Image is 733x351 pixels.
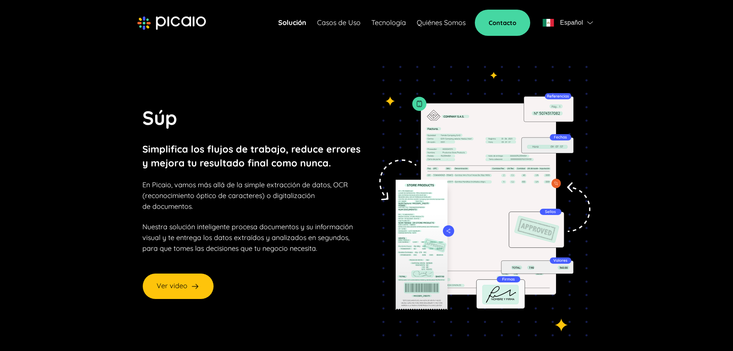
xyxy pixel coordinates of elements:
[417,17,466,28] a: Quiénes Somos
[137,16,206,30] img: picaio-logo
[142,180,348,211] span: En Picaio, vamos más allá de la simple extracción de datos, OCR (reconocimiento óptico de caracte...
[278,17,306,28] a: Solución
[475,10,530,36] a: Contacto
[539,15,596,30] button: flagEspañolflag
[543,19,554,27] img: flag
[142,273,214,299] button: Ver video
[371,66,591,336] img: tedioso-img
[142,106,177,130] span: Súp
[142,222,353,254] p: Nuestra solución inteligente procesa documentos y su información visual y te entrega los datos ex...
[560,17,583,28] span: Español
[371,17,406,28] a: Tecnología
[317,17,361,28] a: Casos de Uso
[587,21,593,24] img: flag
[142,142,361,170] p: Simplifica los flujos de trabajo, reduce errores y mejora tu resultado final como nunca.
[190,282,200,291] img: arrow-right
